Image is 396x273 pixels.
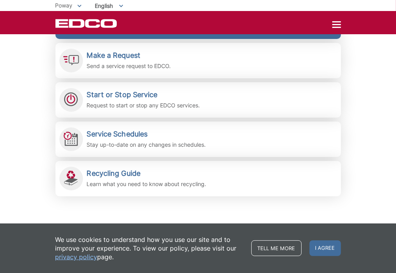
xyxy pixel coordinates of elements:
[87,90,200,99] h2: Start or Stop Service
[87,101,200,110] p: Request to start or stop any EDCO services.
[87,62,171,70] p: Send a service request to EDCO.
[251,240,302,256] a: Tell me more
[55,122,341,157] a: Service Schedules Stay up-to-date on any changes in schedules.
[87,180,206,188] p: Learn what you need to know about recycling.
[55,253,98,261] a: privacy policy
[87,51,171,60] h2: Make a Request
[55,2,73,9] span: Poway
[309,240,341,256] span: I agree
[55,161,341,196] a: Recycling Guide Learn what you need to know about recycling.
[55,19,118,28] a: EDCD logo. Return to the homepage.
[87,140,206,149] p: Stay up-to-date on any changes in schedules.
[55,43,341,78] a: Make a Request Send a service request to EDCO.
[87,130,206,138] h2: Service Schedules
[87,169,206,178] h2: Recycling Guide
[55,235,243,261] p: We use cookies to understand how you use our site and to improve your experience. To view our pol...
